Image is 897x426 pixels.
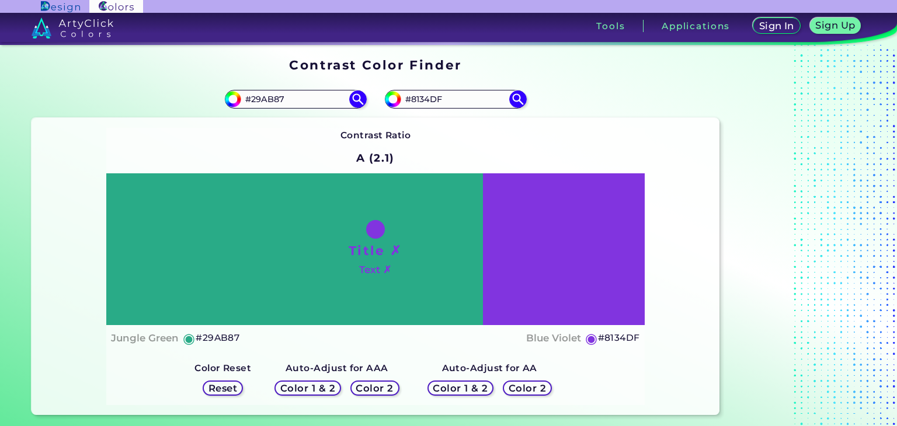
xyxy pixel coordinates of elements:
h3: Applications [662,22,730,30]
strong: Auto-Adjust for AAA [286,362,388,373]
strong: Auto-Adjust for AA [442,362,537,373]
h4: Jungle Green [111,330,179,347]
img: logo_artyclick_colors_white.svg [32,18,114,39]
h2: A (2.1) [351,145,399,171]
a: Sign Up [812,19,858,33]
h5: ◉ [183,331,196,345]
h5: #29AB87 [196,330,239,345]
input: type color 1.. [241,92,350,107]
h5: Color 2 [510,384,544,393]
a: Sign In [755,19,798,33]
input: type color 2.. [401,92,510,107]
img: icon search [509,90,527,108]
h4: Text ✗ [359,261,391,278]
strong: Color Reset [194,362,251,373]
h5: Sign Up [817,21,853,30]
h5: Sign In [760,22,792,30]
strong: Contrast Ratio [340,130,411,141]
h5: ◉ [585,331,598,345]
h1: Title ✗ [349,242,402,259]
h5: Color 1 & 2 [283,384,332,393]
h3: Tools [596,22,625,30]
h1: Contrast Color Finder [289,56,461,74]
h5: Reset [210,384,236,393]
h5: #8134DF [598,330,640,345]
h5: Color 1 & 2 [436,384,485,393]
img: icon search [349,90,367,108]
h4: Blue Violet [526,330,581,347]
h5: Color 2 [358,384,392,393]
img: ArtyClick Design logo [41,1,80,12]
